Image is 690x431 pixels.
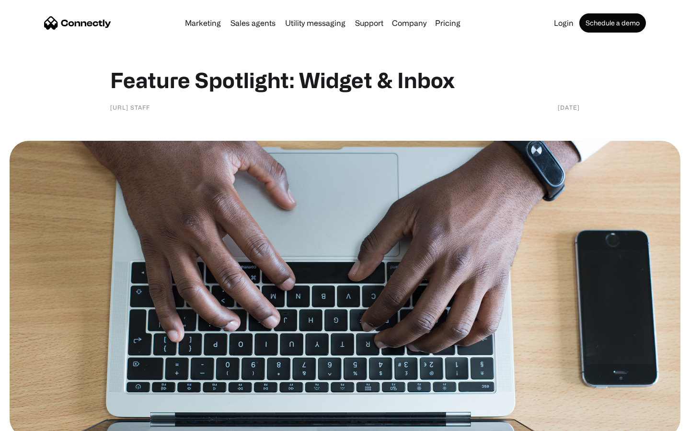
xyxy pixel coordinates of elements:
div: Company [392,16,426,30]
a: Sales agents [227,19,279,27]
a: Support [351,19,387,27]
ul: Language list [19,414,57,428]
h1: Feature Spotlight: Widget & Inbox [110,67,580,93]
aside: Language selected: English [10,414,57,428]
a: Utility messaging [281,19,349,27]
a: Schedule a demo [579,13,646,33]
div: [DATE] [558,102,580,112]
a: Pricing [431,19,464,27]
a: Marketing [181,19,225,27]
a: Login [550,19,577,27]
div: [URL] staff [110,102,150,112]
